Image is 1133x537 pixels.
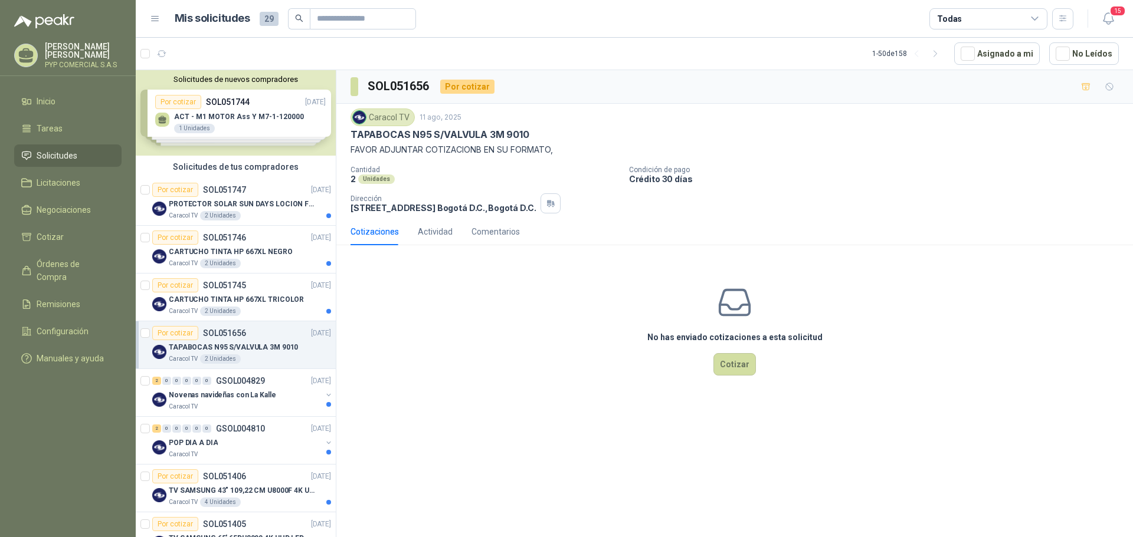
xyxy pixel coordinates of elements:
[162,377,171,385] div: 0
[169,307,198,316] p: Caracol TV
[937,12,962,25] div: Todas
[203,329,246,337] p: SOL051656
[37,149,77,162] span: Solicitudes
[37,325,89,338] span: Configuración
[440,80,495,94] div: Por cotizar
[311,280,331,291] p: [DATE]
[136,464,336,512] a: Por cotizarSOL051406[DATE] Company LogoTV SAMSUNG 43" 109,22 CM U8000F 4K UHDCaracol TV4 Unidades
[192,377,201,385] div: 0
[169,246,293,258] p: CARTUCHO TINTA HP 667XL NEGRO
[152,183,198,197] div: Por cotizar
[152,421,333,459] a: 2 0 0 0 0 0 GSOL004810[DATE] Company LogoPOP DIA A DIACaracol TV
[152,202,166,216] img: Company Logo
[37,203,91,216] span: Negociaciones
[152,440,166,454] img: Company Logo
[14,144,122,167] a: Solicitudes
[169,354,198,364] p: Caracol TV
[169,342,298,353] p: TAPABOCAS N95 S/VALVULA 3M 9010
[152,374,333,411] a: 2 0 0 0 0 0 GSOL004829[DATE] Company LogoNovenas navideñas con La KalleCaracol TV
[14,14,74,28] img: Logo peakr
[351,143,1119,156] p: FAVOR ADJUNTAR COTIZACIONB EN SU FORMATO,
[169,498,198,507] p: Caracol TV
[169,259,198,268] p: Caracol TV
[140,75,331,84] button: Solicitudes de nuevos compradores
[152,517,198,531] div: Por cotizar
[37,176,80,189] span: Licitaciones
[136,226,336,274] a: Por cotizarSOL051746[DATE] Company LogoCARTUCHO TINTA HP 667XL NEGROCaracol TV2 Unidades
[162,424,171,433] div: 0
[418,225,453,238] div: Actividad
[872,44,945,63] div: 1 - 50 de 158
[311,375,331,387] p: [DATE]
[136,321,336,369] a: Por cotizarSOL051656[DATE] Company LogoTAPABOCAS N95 S/VALVULA 3M 9010Caracol TV2 Unidades
[647,331,823,344] h3: No has enviado cotizaciones a esta solicitud
[14,226,122,248] a: Cotizar
[169,450,198,459] p: Caracol TV
[311,185,331,196] p: [DATE]
[351,108,415,126] div: Caracol TV
[14,320,122,342] a: Configuración
[200,498,241,507] div: 4 Unidades
[203,472,246,480] p: SOL051406
[169,211,198,220] p: Caracol TV
[169,485,316,496] p: TV SAMSUNG 43" 109,22 CM U8000F 4K UHD
[351,195,536,203] p: Dirección
[152,278,198,292] div: Por cotizar
[14,90,122,113] a: Inicio
[311,328,331,339] p: [DATE]
[358,174,395,184] div: Unidades
[351,203,536,213] p: [STREET_ADDRESS] Bogotá D.C. , Bogotá D.C.
[203,520,246,528] p: SOL051405
[1049,42,1119,65] button: No Leídos
[152,424,161,433] div: 2
[152,326,198,340] div: Por cotizar
[200,259,241,268] div: 2 Unidades
[37,352,104,365] span: Manuales y ayuda
[152,297,166,311] img: Company Logo
[172,424,181,433] div: 0
[353,111,366,124] img: Company Logo
[202,424,211,433] div: 0
[136,274,336,321] a: Por cotizarSOL051745[DATE] Company LogoCARTUCHO TINTA HP 667XL TRICOLORCaracol TV2 Unidades
[311,423,331,434] p: [DATE]
[169,437,218,449] p: POP DIA A DIA
[14,253,122,288] a: Órdenes de Compra
[37,230,64,243] span: Cotizar
[203,233,246,242] p: SOL051746
[192,424,201,433] div: 0
[37,258,110,284] span: Órdenes de Compra
[37,122,63,135] span: Tareas
[203,281,246,289] p: SOL051745
[202,377,211,385] div: 0
[169,402,198,411] p: Caracol TV
[45,42,122,59] p: [PERSON_NAME] [PERSON_NAME]
[368,77,431,95] h3: SOL051656
[1098,8,1119,29] button: 15
[182,377,191,385] div: 0
[169,390,276,401] p: Novenas navideñas con La Kalle
[152,230,198,245] div: Por cotizar
[14,199,122,221] a: Negociaciones
[295,14,303,22] span: search
[37,298,80,311] span: Remisiones
[136,70,336,156] div: Solicitudes de nuevos compradoresPor cotizarSOL051744[DATE] ACT - M1 MOTOR Ass Y M7-1-1200001 Uni...
[169,294,304,305] p: CARTUCHO TINTA HP 667XL TRICOLOR
[175,10,250,27] h1: Mis solicitudes
[216,424,265,433] p: GSOL004810
[14,117,122,140] a: Tareas
[14,347,122,370] a: Manuales y ayuda
[37,95,55,108] span: Inicio
[169,199,316,210] p: PROTECTOR SOLAR SUN DAYS LOCION FPS 50 CAJA X 24 UN
[14,172,122,194] a: Licitaciones
[152,249,166,263] img: Company Logo
[351,174,356,184] p: 2
[954,42,1040,65] button: Asignado a mi
[351,129,529,141] p: TAPABOCAS N95 S/VALVULA 3M 9010
[311,471,331,482] p: [DATE]
[172,377,181,385] div: 0
[200,211,241,220] div: 2 Unidades
[1109,5,1126,17] span: 15
[216,377,265,385] p: GSOL004829
[629,166,1128,174] p: Condición de pago
[14,293,122,315] a: Remisiones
